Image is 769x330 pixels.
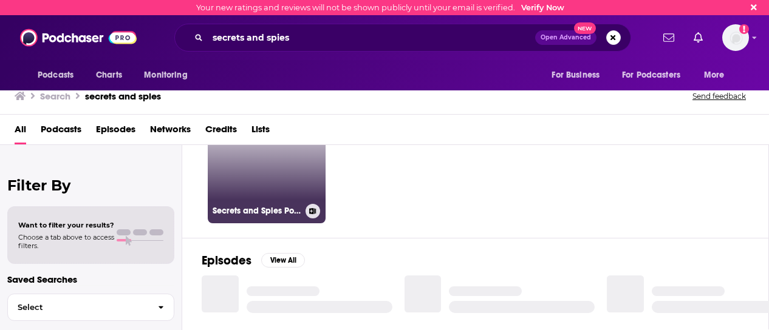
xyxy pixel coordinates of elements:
[7,177,174,194] h2: Filter By
[41,120,81,144] a: Podcasts
[722,24,749,51] button: Show profile menu
[722,24,749,51] span: Logged in as carlosrosario
[689,91,750,101] button: Send feedback
[202,253,251,268] h2: Episodes
[330,106,448,223] a: 79
[739,24,749,34] svg: Email not verified
[251,120,270,144] a: Lists
[541,35,591,41] span: Open Advanced
[18,233,114,250] span: Choose a tab above to access filters.
[704,67,725,84] span: More
[40,90,70,102] h3: Search
[29,64,89,87] button: open menu
[7,294,174,321] button: Select
[543,64,615,87] button: open menu
[614,64,698,87] button: open menu
[521,3,564,12] a: Verify Now
[15,120,26,144] a: All
[202,253,305,268] a: EpisodesView All
[574,22,596,34] span: New
[20,26,137,49] img: Podchaser - Follow, Share and Rate Podcasts
[208,28,535,47] input: Search podcasts, credits, & more...
[208,106,326,223] a: 65Secrets and Spies Podcast: Current Affairs | Geopolitics | Intelligence
[622,67,680,84] span: For Podcasters
[658,27,679,48] a: Show notifications dropdown
[150,120,191,144] a: Networks
[689,27,708,48] a: Show notifications dropdown
[96,67,122,84] span: Charts
[174,24,631,52] div: Search podcasts, credits, & more...
[96,120,135,144] a: Episodes
[18,221,114,229] span: Want to filter your results?
[213,206,301,216] h3: Secrets and Spies Podcast: Current Affairs | Geopolitics | Intelligence
[205,120,237,144] a: Credits
[85,90,161,102] h3: secrets and spies
[196,3,564,12] div: Your new ratings and reviews will not be shown publicly until your email is verified.
[722,24,749,51] img: User Profile
[88,64,129,87] a: Charts
[453,106,570,223] a: 42
[38,67,73,84] span: Podcasts
[535,30,596,45] button: Open AdvancedNew
[7,274,174,285] p: Saved Searches
[261,253,305,268] button: View All
[8,303,148,311] span: Select
[696,64,740,87] button: open menu
[144,67,187,84] span: Monitoring
[552,67,600,84] span: For Business
[135,64,203,87] button: open menu
[575,106,693,223] a: 2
